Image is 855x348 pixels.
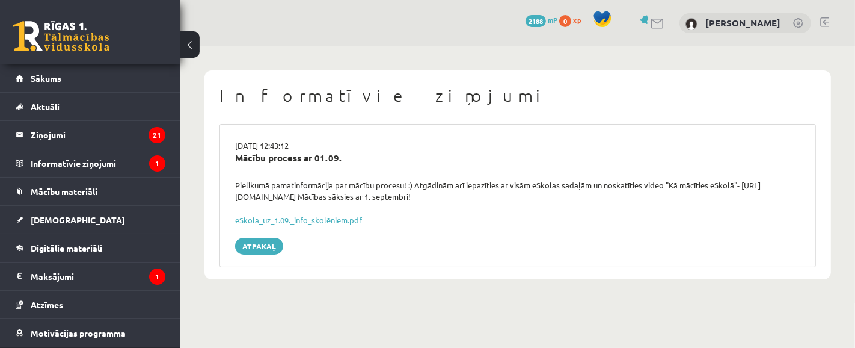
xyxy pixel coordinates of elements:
a: Informatīvie ziņojumi1 [16,149,165,177]
a: Rīgas 1. Tālmācības vidusskola [13,21,109,51]
h1: Informatīvie ziņojumi [219,85,816,106]
a: Atzīmes [16,291,165,318]
a: Maksājumi1 [16,263,165,290]
a: [PERSON_NAME] [705,17,780,29]
span: Aktuāli [31,101,60,112]
a: Digitālie materiāli [16,234,165,262]
a: [DEMOGRAPHIC_DATA] [16,206,165,234]
span: 2188 [526,15,546,27]
img: Valērija Maļceva [685,18,697,30]
a: 2188 mP [526,15,557,25]
span: mP [548,15,557,25]
span: Atzīmes [31,299,63,310]
legend: Ziņojumi [31,121,165,149]
a: 0 xp [559,15,587,25]
a: eSkola_uz_1.09._info_skolēniem.pdf [235,215,362,225]
span: 0 [559,15,571,27]
legend: Informatīvie ziņojumi [31,149,165,177]
span: Digitālie materiāli [31,243,102,253]
div: Mācību process ar 01.09. [235,151,800,165]
a: Sākums [16,64,165,92]
i: 1 [149,269,165,285]
span: xp [573,15,581,25]
span: Sākums [31,73,61,84]
span: [DEMOGRAPHIC_DATA] [31,214,125,225]
div: [DATE] 12:43:12 [226,140,809,152]
div: Pielikumā pamatinformācija par mācību procesu! :) Atgādinām arī iepazīties ar visām eSkolas sadaļ... [226,179,809,203]
a: Mācību materiāli [16,178,165,205]
i: 1 [149,155,165,172]
span: Mācību materiāli [31,186,97,197]
a: Motivācijas programma [16,319,165,347]
a: Ziņojumi21 [16,121,165,149]
legend: Maksājumi [31,263,165,290]
a: Aktuāli [16,93,165,120]
i: 21 [149,127,165,143]
a: Atpakaļ [235,238,283,255]
span: Motivācijas programma [31,328,126,338]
